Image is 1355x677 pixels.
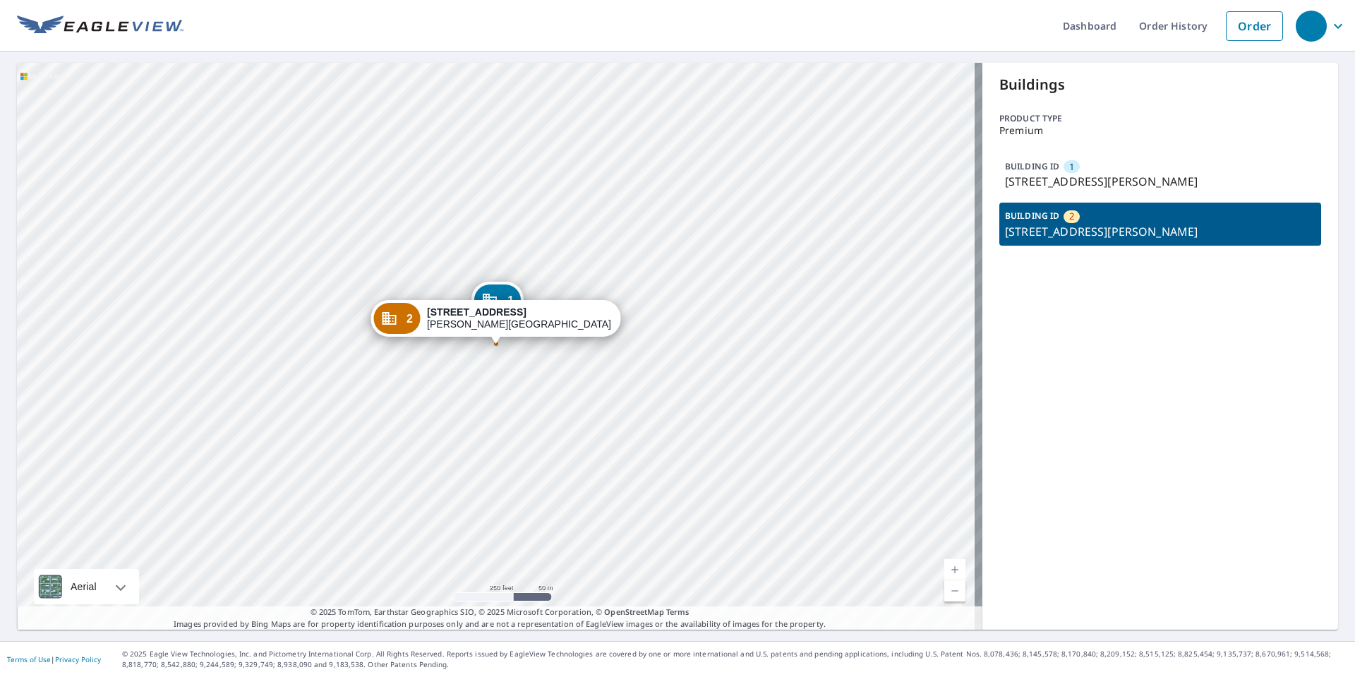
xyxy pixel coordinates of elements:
span: 1 [507,295,514,306]
div: Dropped pin, building 2, Commercial property, 117 Ferndale Rd Glen Burnie, MD 21061 [371,300,621,344]
p: BUILDING ID [1005,210,1059,222]
p: Images provided by Bing Maps are for property identification purposes only and are not a represen... [17,606,982,630]
a: Current Level 17, Zoom Out [944,580,965,601]
span: 1 [1069,160,1074,174]
a: Current Level 17, Zoom In [944,559,965,580]
a: Terms [666,606,689,617]
a: Privacy Policy [55,654,101,664]
div: [PERSON_NAME][GEOGRAPHIC_DATA] [427,306,611,330]
a: Terms of Use [7,654,51,664]
span: 2 [1069,210,1074,223]
a: Order [1226,11,1283,41]
strong: [STREET_ADDRESS] [427,306,526,318]
div: Aerial [66,569,101,604]
p: Premium [999,125,1321,136]
p: © 2025 Eagle View Technologies, Inc. and Pictometry International Corp. All Rights Reserved. Repo... [122,649,1348,670]
p: [STREET_ADDRESS][PERSON_NAME] [1005,223,1315,240]
div: Aerial [34,569,139,604]
span: 2 [406,313,413,324]
img: EV Logo [17,16,183,37]
div: Dropped pin, building 1, Commercial property, 117 Ferndale Rd Glen Burnie, MD 21061 [471,282,524,325]
p: | [7,655,101,664]
p: BUILDING ID [1005,160,1059,172]
p: [STREET_ADDRESS][PERSON_NAME] [1005,173,1315,190]
p: Buildings [999,74,1321,95]
span: © 2025 TomTom, Earthstar Geographics SIO, © 2025 Microsoft Corporation, © [311,606,689,618]
p: Product type [999,112,1321,125]
a: OpenStreetMap [604,606,663,617]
